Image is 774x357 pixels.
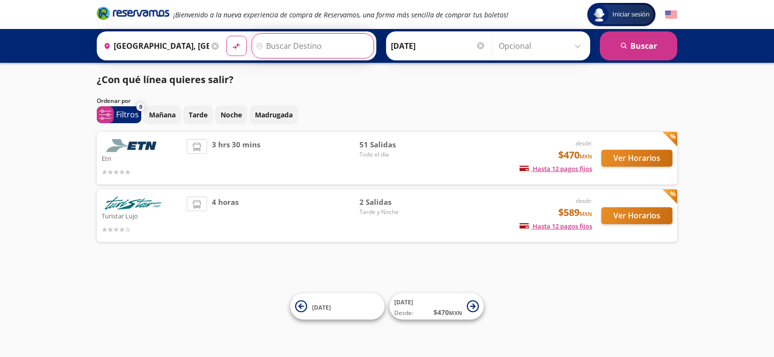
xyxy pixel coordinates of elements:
[609,10,654,19] span: Iniciar sesión
[215,105,247,124] button: Noche
[580,153,592,160] small: MXN
[97,6,169,20] i: Brand Logo
[100,34,209,58] input: Buscar Origen
[499,34,585,58] input: Opcional
[97,72,234,87] p: ¿Con qué línea quieres salir?
[600,31,677,60] button: Buscar
[116,109,139,120] p: Filtros
[189,110,208,120] p: Tarde
[252,34,371,58] input: Buscar Destino
[97,106,141,123] button: 0Filtros
[580,210,592,217] small: MXN
[359,139,427,150] span: 51 Salidas
[449,309,462,316] small: MXN
[149,110,176,120] p: Mañana
[312,303,331,311] span: [DATE]
[183,105,213,124] button: Tarde
[601,207,672,224] button: Ver Horarios
[359,208,427,216] span: Tarde y Noche
[359,150,427,159] span: Todo el día
[601,150,672,167] button: Ver Horarios
[391,34,486,58] input: Elegir Fecha
[665,9,677,21] button: English
[212,139,260,177] span: 3 hrs 30 mins
[389,293,484,320] button: [DATE]Desde:$470MXN
[520,222,592,230] span: Hasta 12 pagos fijos
[255,110,293,120] p: Madrugada
[558,148,592,162] span: $470
[97,97,131,105] p: Ordenar por
[102,197,164,210] img: Turistar Lujo
[576,139,592,147] em: desde:
[394,298,413,306] span: [DATE]
[102,152,182,164] p: Etn
[520,164,592,173] span: Hasta 12 pagos fijos
[144,105,181,124] button: Mañana
[173,10,508,19] em: ¡Bienvenido a la nueva experiencia de compra de Reservamos, una forma más sencilla de comprar tus...
[102,210,182,221] p: Turistar Lujo
[139,103,142,111] span: 0
[576,197,592,205] em: desde:
[221,110,242,120] p: Noche
[212,197,238,235] span: 4 horas
[359,197,427,208] span: 2 Salidas
[97,6,169,23] a: Brand Logo
[102,139,164,152] img: Etn
[558,205,592,220] span: $589
[290,293,385,320] button: [DATE]
[250,105,298,124] button: Madrugada
[433,307,462,317] span: $ 470
[394,309,413,317] span: Desde:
